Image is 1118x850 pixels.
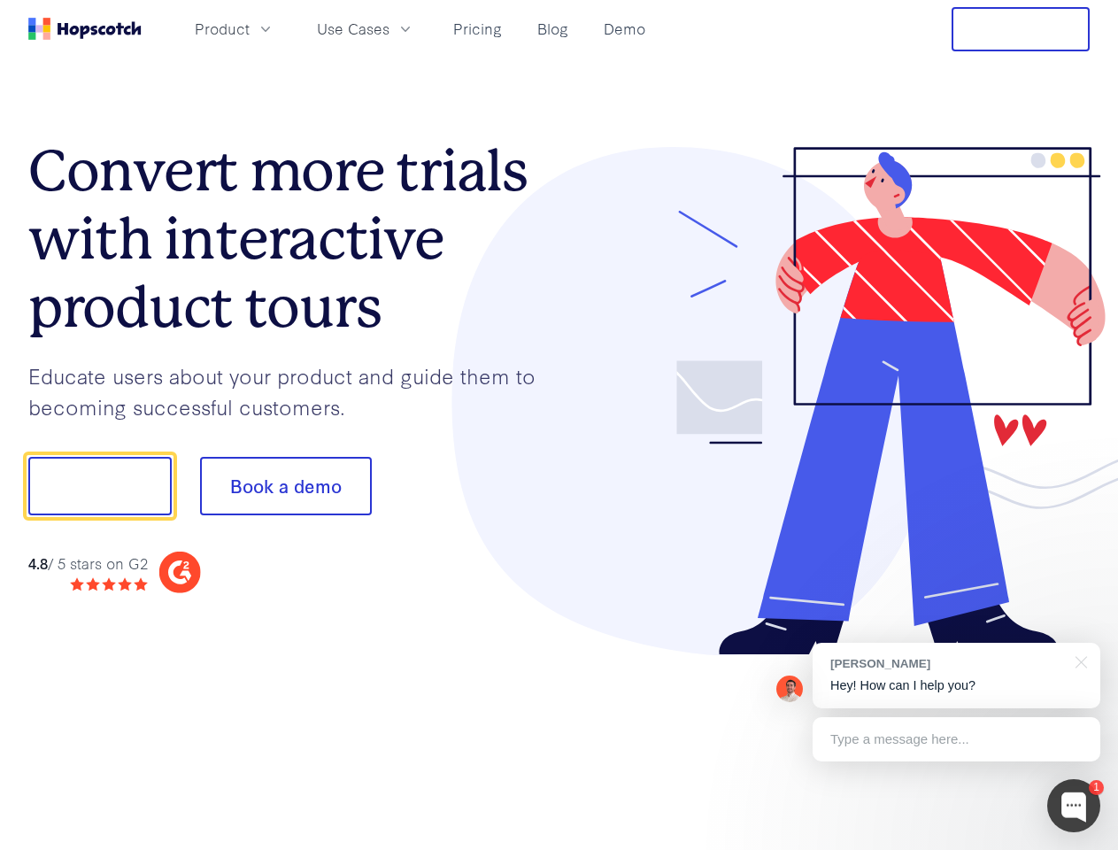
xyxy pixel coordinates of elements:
button: Use Cases [306,14,425,43]
div: Type a message here... [813,717,1100,761]
a: Blog [530,14,575,43]
img: Mark Spera [776,676,803,702]
p: Hey! How can I help you? [830,676,1083,695]
div: 1 [1089,780,1104,795]
h1: Convert more trials with interactive product tours [28,137,559,341]
button: Free Trial [952,7,1090,51]
a: Home [28,18,142,40]
button: Product [184,14,285,43]
div: / 5 stars on G2 [28,552,148,575]
a: Pricing [446,14,509,43]
span: Product [195,18,250,40]
button: Show me! [28,457,172,515]
span: Use Cases [317,18,389,40]
p: Educate users about your product and guide them to becoming successful customers. [28,360,559,421]
div: [PERSON_NAME] [830,655,1065,672]
button: Book a demo [200,457,372,515]
a: Demo [597,14,652,43]
strong: 4.8 [28,552,48,573]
